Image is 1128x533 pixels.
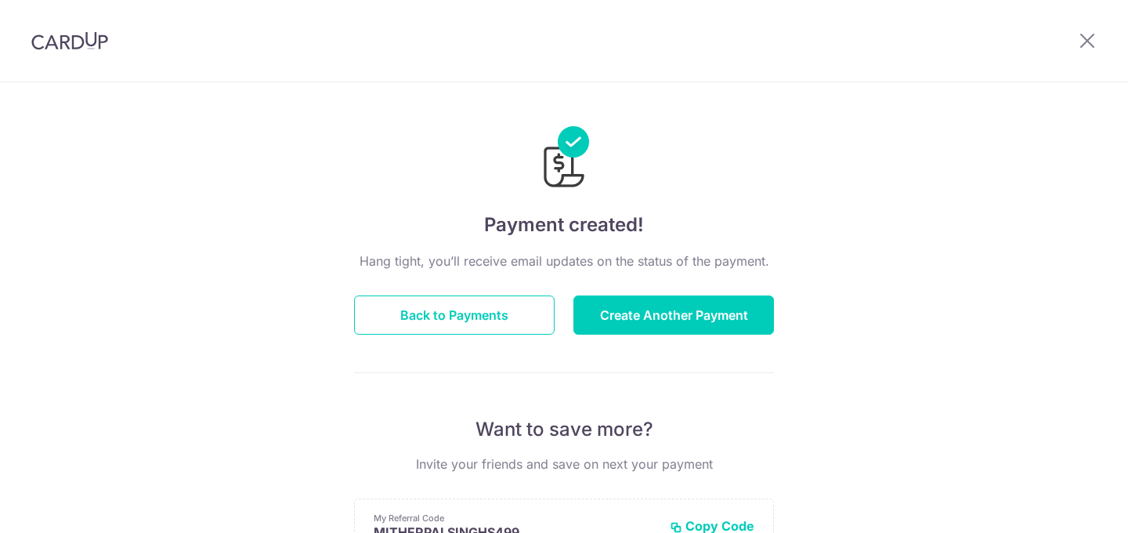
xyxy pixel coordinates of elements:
p: Want to save more? [354,417,774,442]
p: Invite your friends and save on next your payment [354,455,774,473]
button: Back to Payments [354,296,555,335]
p: My Referral Code [374,512,657,524]
p: Hang tight, you’ll receive email updates on the status of the payment. [354,252,774,270]
img: Payments [539,126,589,192]
h4: Payment created! [354,211,774,239]
iframe: Opens a widget where you can find more information [1027,486,1112,525]
button: Create Another Payment [573,296,774,335]
img: CardUp [31,31,108,50]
